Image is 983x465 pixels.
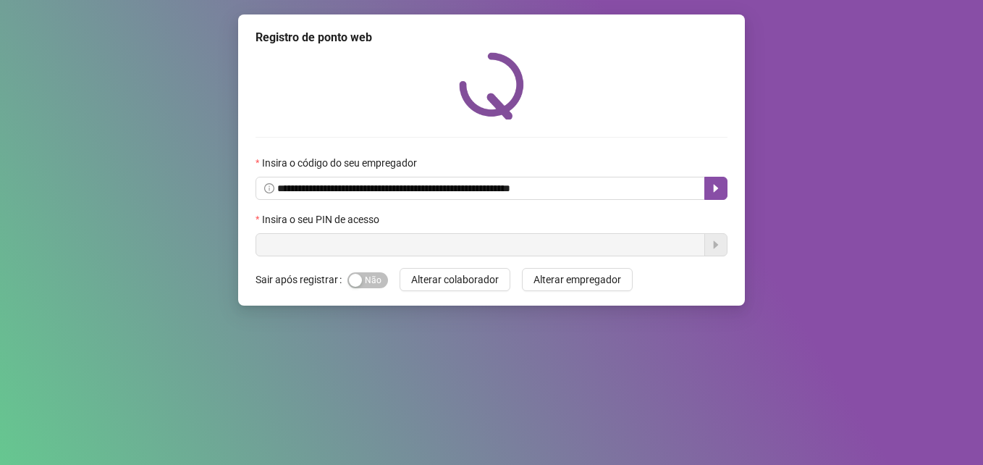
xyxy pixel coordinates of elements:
[522,268,633,291] button: Alterar empregador
[264,183,274,193] span: info-circle
[256,29,727,46] div: Registro de ponto web
[411,272,499,288] span: Alterar colaborador
[256,268,347,291] label: Sair após registrar
[256,211,389,227] label: Insira o seu PIN de acesso
[459,52,524,120] img: QRPoint
[533,272,621,288] span: Alterar empregador
[400,268,510,291] button: Alterar colaborador
[256,155,426,171] label: Insira o código do seu empregador
[710,183,722,194] span: caret-right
